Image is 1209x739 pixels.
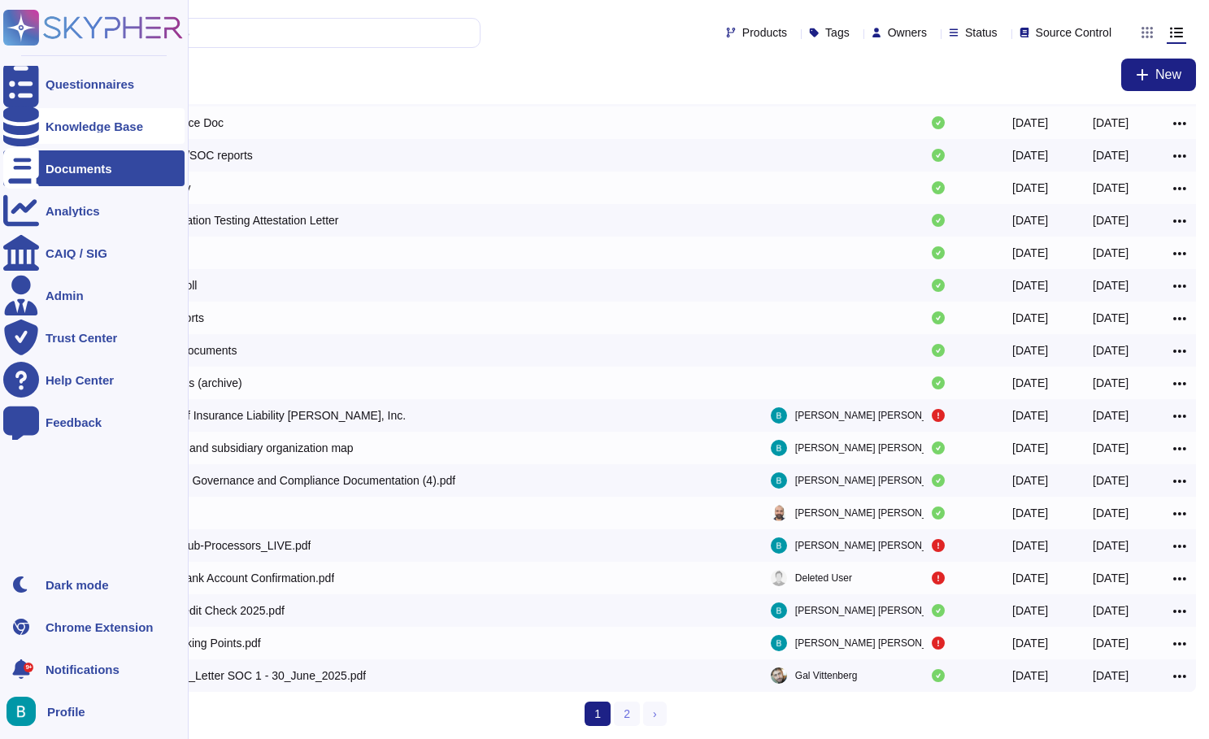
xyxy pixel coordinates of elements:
[1012,147,1048,163] div: [DATE]
[46,289,84,302] div: Admin
[1012,310,1048,326] div: [DATE]
[771,537,787,554] img: user
[1012,212,1048,228] div: [DATE]
[771,667,787,684] img: user
[1012,375,1048,391] div: [DATE]
[1012,537,1048,554] div: [DATE]
[126,635,261,651] div: Deel PR Talking Points.pdf
[3,362,185,398] a: Help Center
[1012,245,1048,261] div: [DATE]
[46,374,114,386] div: Help Center
[1093,440,1129,456] div: [DATE]
[1012,407,1048,424] div: [DATE]
[1093,635,1129,651] div: [DATE]
[1012,115,1048,131] div: [DATE]
[795,602,959,619] span: [PERSON_NAME] [PERSON_NAME]
[1012,635,1048,651] div: [DATE]
[46,621,154,633] div: Chrome Extension
[46,205,100,217] div: Analytics
[126,147,253,163] div: Compliance/SOC reports
[1012,342,1048,359] div: [DATE]
[1155,68,1181,81] span: New
[1012,472,1048,489] div: [DATE]
[771,472,787,489] img: user
[46,663,120,676] span: Notifications
[126,667,366,684] div: Deel_Bridge_Letter SOC 1 - 30_June_2025.pdf
[1093,667,1129,684] div: [DATE]
[1093,407,1129,424] div: [DATE]
[3,404,185,440] a: Feedback
[46,78,134,90] div: Questionnaires
[3,320,185,355] a: Trust Center
[771,602,787,619] img: user
[795,667,858,684] span: Gal Vittenberg
[1012,277,1048,293] div: [DATE]
[1093,537,1129,554] div: [DATE]
[126,472,455,489] div: DEEL AI - AI Governance and Compliance Documentation (4).pdf
[1093,147,1129,163] div: [DATE]
[1093,472,1129,489] div: [DATE]
[1093,310,1129,326] div: [DATE]
[965,27,998,38] span: Status
[653,707,657,720] span: ›
[795,440,959,456] span: [PERSON_NAME] [PERSON_NAME]
[64,19,480,47] input: Search by keywords
[126,537,311,554] div: Deel Data Sub-Processors_LIVE.pdf
[1093,375,1129,391] div: [DATE]
[1093,180,1129,196] div: [DATE]
[3,277,185,313] a: Admin
[3,693,47,729] button: user
[47,706,85,718] span: Profile
[1093,115,1129,131] div: [DATE]
[3,193,185,228] a: Analytics
[795,505,959,521] span: [PERSON_NAME] [PERSON_NAME]
[795,537,959,554] span: [PERSON_NAME] [PERSON_NAME]
[1012,180,1048,196] div: [DATE]
[46,332,117,344] div: Trust Center
[771,570,787,586] img: user
[126,407,406,424] div: Certificate of Insurance Liability [PERSON_NAME], Inc.
[3,609,185,645] a: Chrome Extension
[614,702,640,726] a: 2
[771,635,787,651] img: user
[46,416,102,428] div: Feedback
[1093,277,1129,293] div: [DATE]
[126,570,334,586] div: Deel Inc - Bank Account Confirmation.pdf
[46,120,143,133] div: Knowledge Base
[46,579,109,591] div: Dark mode
[1121,59,1196,91] button: New
[825,27,850,38] span: Tags
[888,27,927,38] span: Owners
[1012,570,1048,586] div: [DATE]
[3,66,185,102] a: Questionnaires
[742,27,787,38] span: Products
[126,440,353,456] div: Deel Parent and subsidiary organization map
[1093,245,1129,261] div: [DATE]
[795,407,959,424] span: [PERSON_NAME] [PERSON_NAME]
[24,663,33,672] div: 9+
[1036,27,1111,38] span: Source Control
[795,635,959,651] span: [PERSON_NAME] [PERSON_NAME]
[1093,342,1129,359] div: [DATE]
[3,150,185,186] a: Documents
[3,235,185,271] a: CAIQ / SIG
[46,163,112,175] div: Documents
[795,570,852,586] span: Deleted User
[1012,667,1048,684] div: [DATE]
[126,602,285,619] div: Deel Inc Credit Check 2025.pdf
[1093,570,1129,586] div: [DATE]
[585,702,611,726] span: 1
[46,247,107,259] div: CAIQ / SIG
[795,472,959,489] span: [PERSON_NAME] [PERSON_NAME]
[3,108,185,144] a: Knowledge Base
[1093,505,1129,521] div: [DATE]
[771,440,787,456] img: user
[771,407,787,424] img: user
[1012,505,1048,521] div: [DATE]
[771,505,787,521] img: user
[7,697,36,726] img: user
[126,212,338,228] div: Deel Penetration Testing Attestation Letter
[1012,602,1048,619] div: [DATE]
[1093,602,1129,619] div: [DATE]
[1093,212,1129,228] div: [DATE]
